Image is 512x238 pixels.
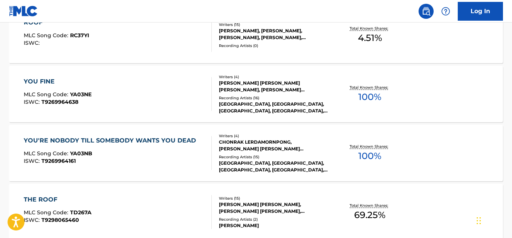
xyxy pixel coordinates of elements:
p: Total Known Shares: [350,26,390,31]
div: [GEOGRAPHIC_DATA], [GEOGRAPHIC_DATA], [GEOGRAPHIC_DATA], [GEOGRAPHIC_DATA], [GEOGRAPHIC_DATA] [219,101,329,114]
div: YOU FINE [24,77,92,86]
span: ISWC : [24,158,41,164]
span: 4.51 % [358,31,382,45]
div: Recording Artists ( 16 ) [219,95,329,101]
div: [PERSON_NAME] [PERSON_NAME], [PERSON_NAME] [PERSON_NAME], [PERSON_NAME] [PERSON_NAME] [PERSON_NAM... [219,201,329,215]
span: T9298065460 [41,217,79,223]
div: THE ROOF [24,195,92,204]
div: Help [438,4,453,19]
div: Writers ( 15 ) [219,196,329,201]
p: Total Known Shares: [350,85,390,90]
div: Drag [477,209,481,232]
span: YA03NE [70,91,92,98]
span: MLC Song Code : [24,32,70,39]
div: Recording Artists ( 0 ) [219,43,329,49]
div: [PERSON_NAME], [PERSON_NAME], [PERSON_NAME], [PERSON_NAME], [PERSON_NAME] [PERSON_NAME], [PERSON_... [219,27,329,41]
span: TD267A [70,209,92,216]
div: YOU'RE NOBODY TILL SOMEBODY WANTS YOU DEAD [24,136,200,145]
img: help [441,7,450,16]
p: Total Known Shares: [350,203,390,208]
div: Writers ( 15 ) [219,22,329,27]
span: MLC Song Code : [24,91,70,98]
div: Recording Artists ( 15 ) [219,154,329,160]
div: CHONRAK LERDAMORNPONG, [PERSON_NAME] [PERSON_NAME] [PERSON_NAME] [PERSON_NAME] [PERSON_NAME] [219,139,329,152]
span: MLC Song Code : [24,209,70,216]
a: Log In [458,2,503,21]
span: ISWC : [24,99,41,105]
span: ISWC : [24,217,41,223]
span: YA03NB [70,150,92,157]
div: Recording Artists ( 2 ) [219,217,329,222]
div: [GEOGRAPHIC_DATA], [GEOGRAPHIC_DATA], [GEOGRAPHIC_DATA], [GEOGRAPHIC_DATA], [GEOGRAPHIC_DATA] [219,160,329,173]
div: Writers ( 4 ) [219,74,329,80]
iframe: Chat Widget [474,202,512,238]
span: T9269964161 [41,158,76,164]
span: RC37YI [70,32,89,39]
div: Writers ( 4 ) [219,133,329,139]
div: [PERSON_NAME] [219,222,329,229]
p: Total Known Shares: [350,144,390,149]
span: 69.25 % [354,208,385,222]
span: T9269964638 [41,99,78,105]
span: 100 % [358,90,381,104]
span: ISWC : [24,39,41,46]
span: 100 % [358,149,381,163]
img: search [422,7,431,16]
a: YOU FINEMLC Song Code:YA03NEISWC:T9269964638Writers (4)[PERSON_NAME] [PERSON_NAME] [PERSON_NAME],... [9,66,503,122]
span: MLC Song Code : [24,150,70,157]
a: YOU'RE NOBODY TILL SOMEBODY WANTS YOU DEADMLC Song Code:YA03NBISWC:T9269964161Writers (4)CHONRAK ... [9,125,503,181]
div: [PERSON_NAME] [PERSON_NAME] [PERSON_NAME], [PERSON_NAME] [PERSON_NAME], [PERSON_NAME] [219,80,329,93]
div: ROOF [24,18,89,27]
a: ROOFMLC Song Code:RC37YIISWC:Writers (15)[PERSON_NAME], [PERSON_NAME], [PERSON_NAME], [PERSON_NAM... [9,7,503,63]
a: Public Search [419,4,434,19]
img: MLC Logo [9,6,38,17]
